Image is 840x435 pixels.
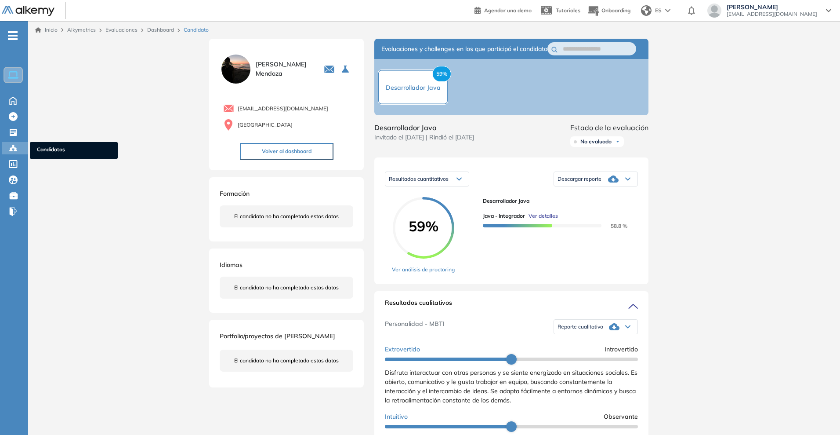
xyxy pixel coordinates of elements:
span: Portfolio/proyectos de [PERSON_NAME] [220,332,335,340]
span: No evaluado [580,138,612,145]
span: Disfruta interactuar con otras personas y se siente energizado en situaciones sociales. Es abiert... [385,369,637,404]
span: [EMAIL_ADDRESS][DOMAIN_NAME] [727,11,817,18]
span: Java - Integrador [483,212,525,220]
a: Agendar una demo [474,4,532,15]
span: [PERSON_NAME] Mendoza [256,60,313,78]
span: Intuitivo [385,412,408,421]
span: 58.8 % [600,223,627,229]
span: [GEOGRAPHIC_DATA] [238,121,293,129]
span: Resultados cuantitativos [389,175,449,182]
span: Formación [220,190,250,197]
img: Logo [2,6,54,17]
span: Desarrollador Java [374,122,474,133]
span: Desarrollador Java [483,197,631,205]
span: El candidato no ha completado estos datos [234,284,339,292]
span: Extrovertido [385,345,420,354]
span: Personalidad - MBTI [385,319,445,334]
span: Evaluaciones y challenges en los que participó el candidato [381,44,547,54]
span: Ver detalles [529,212,558,220]
span: El candidato no ha completado estos datos [234,357,339,365]
a: Evaluaciones [105,26,138,33]
i: - [8,35,18,37]
span: Descargar reporte [558,175,601,183]
span: Desarrollador Java [386,84,441,91]
span: Introvertido [605,345,638,354]
span: 59% [432,66,451,82]
span: Estado de la evaluación [570,122,648,133]
span: Alkymetrics [67,26,96,33]
img: PROFILE_MENU_LOGO_USER [220,53,252,85]
button: Onboarding [587,1,630,20]
button: Volver al dashboard [240,143,333,160]
span: El candidato no ha completado estos datos [234,212,339,220]
span: Candidatos [37,146,111,155]
span: Idiomas [220,261,243,269]
a: Inicio [35,26,58,34]
span: Observante [604,412,638,421]
img: arrow [665,9,670,12]
a: Ver análisis de proctoring [392,266,455,274]
button: Ver detalles [525,212,558,220]
img: world [641,5,652,16]
span: Resultados cualitativos [385,298,452,312]
a: Dashboard [147,26,174,33]
span: Candidato [184,26,209,34]
span: 59% [393,219,454,233]
span: [PERSON_NAME] [727,4,817,11]
span: ES [655,7,662,15]
span: Onboarding [601,7,630,14]
span: [EMAIL_ADDRESS][DOMAIN_NAME] [238,105,328,113]
span: Tutoriales [556,7,580,14]
span: Agendar una demo [484,7,532,14]
span: Reporte cualitativo [558,323,603,330]
span: Invitado el [DATE] | Rindió el [DATE] [374,133,474,142]
img: Ícono de flecha [615,139,620,144]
